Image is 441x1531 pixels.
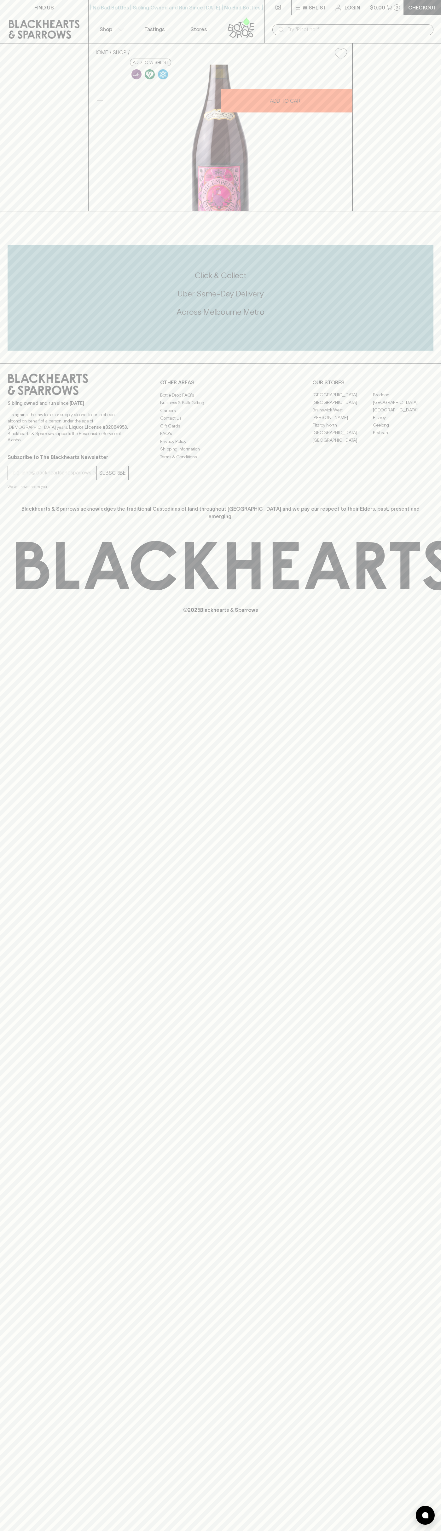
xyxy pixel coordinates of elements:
p: OTHER AREAS [160,379,281,386]
p: Checkout [408,4,437,11]
button: SUBSCRIBE [97,466,128,480]
a: Braddon [373,391,433,399]
p: Subscribe to The Blackhearts Newsletter [8,453,129,461]
p: Blackhearts & Sparrows acknowledges the traditional Custodians of land throughout [GEOGRAPHIC_DAT... [12,505,429,520]
h5: Across Melbourne Metro [8,307,433,317]
p: Shop [100,26,112,33]
a: Privacy Policy [160,438,281,445]
a: Careers [160,407,281,414]
img: 39937.png [89,65,352,211]
a: SHOP [113,49,126,55]
p: Wishlist [303,4,327,11]
strong: Liquor License #32064953 [69,425,127,430]
p: 0 [396,6,398,9]
a: Contact Us [160,415,281,422]
a: Fitzroy North [312,421,373,429]
div: Call to action block [8,245,433,351]
p: Stores [190,26,207,33]
a: Wonderful as is, but a slight chill will enhance the aromatics and give it a beautiful crunch. [156,68,170,81]
input: Try "Pinot noir" [287,25,428,35]
p: It is against the law to sell or supply alcohol to, or to obtain alcohol on behalf of a person un... [8,411,129,443]
a: Business & Bulk Gifting [160,399,281,407]
img: bubble-icon [422,1512,428,1518]
p: We will never spam you [8,484,129,490]
a: Brunswick West [312,406,373,414]
input: e.g. jane@blackheartsandsparrows.com.au [13,468,96,478]
button: ADD TO CART [221,89,352,112]
a: Terms & Conditions [160,453,281,461]
a: [GEOGRAPHIC_DATA] [373,399,433,406]
a: Stores [177,15,221,43]
a: Made without the use of any animal products. [143,68,156,81]
a: Some may call it natural, others minimum intervention, either way, it’s hands off & maybe even a ... [130,68,143,81]
a: Shipping Information [160,445,281,453]
a: [GEOGRAPHIC_DATA] [373,406,433,414]
a: Fitzroy [373,414,433,421]
p: SUBSCRIBE [99,469,126,477]
a: [PERSON_NAME] [312,414,373,421]
h5: Click & Collect [8,270,433,281]
button: Add to wishlist [332,46,350,62]
p: FIND US [34,4,54,11]
a: [GEOGRAPHIC_DATA] [312,437,373,444]
img: Lo-Fi [131,69,142,79]
a: Prahran [373,429,433,437]
a: Gift Cards [160,422,281,430]
p: OUR STORES [312,379,433,386]
a: [GEOGRAPHIC_DATA] [312,429,373,437]
button: Shop [89,15,133,43]
a: [GEOGRAPHIC_DATA] [312,399,373,406]
p: ADD TO CART [270,97,304,105]
a: Geelong [373,421,433,429]
p: Sibling owned and run since [DATE] [8,400,129,406]
p: Login [345,4,360,11]
a: FAQ's [160,430,281,438]
img: Vegan [145,69,155,79]
a: Bottle Drop FAQ's [160,391,281,399]
a: Tastings [132,15,177,43]
a: [GEOGRAPHIC_DATA] [312,391,373,399]
button: Add to wishlist [130,59,171,66]
p: Tastings [144,26,165,33]
p: $0.00 [370,4,385,11]
h5: Uber Same-Day Delivery [8,289,433,299]
img: Chilled Red [158,69,168,79]
a: HOME [94,49,108,55]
